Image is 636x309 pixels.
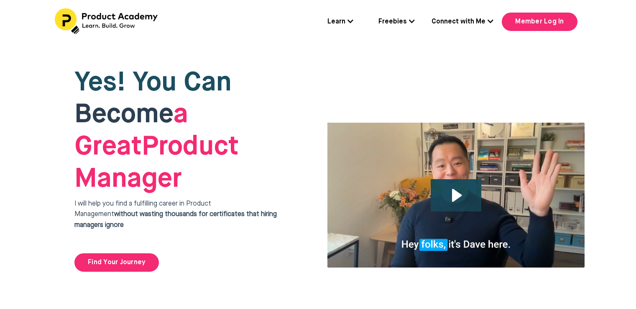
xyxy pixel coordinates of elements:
[74,211,277,229] strong: without wasting thousands for certificates that hiring managers ignore
[431,179,481,211] button: Play Video: file-uploads/sites/127338/video/4ffeae-3e1-a2cd-5ad6-eac528a42_Why_I_built_product_ac...
[74,70,232,96] span: Yes! You Can
[74,101,174,128] span: Become
[74,101,239,193] span: Product Manager
[74,101,188,160] strong: a Great
[55,8,159,34] img: Header Logo
[432,17,493,28] a: Connect with Me
[327,17,353,28] a: Learn
[502,13,577,31] a: Member Log In
[74,253,159,272] a: Find Your Journey
[378,17,415,28] a: Freebies
[74,201,277,229] span: I will help you find a fulfilling career in Product Management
